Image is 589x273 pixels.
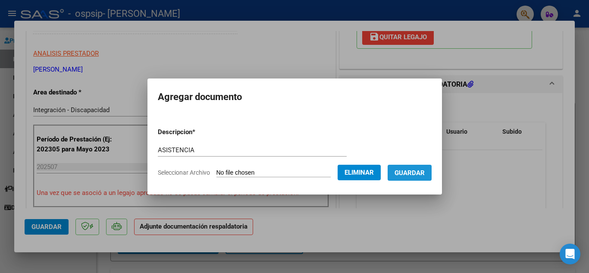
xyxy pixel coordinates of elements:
[158,169,210,176] span: Seleccionar Archivo
[388,165,432,181] button: Guardar
[158,127,240,137] p: Descripcion
[395,169,425,177] span: Guardar
[560,244,580,264] div: Open Intercom Messenger
[158,89,432,105] h2: Agregar documento
[338,165,381,180] button: Eliminar
[345,169,374,176] span: Eliminar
